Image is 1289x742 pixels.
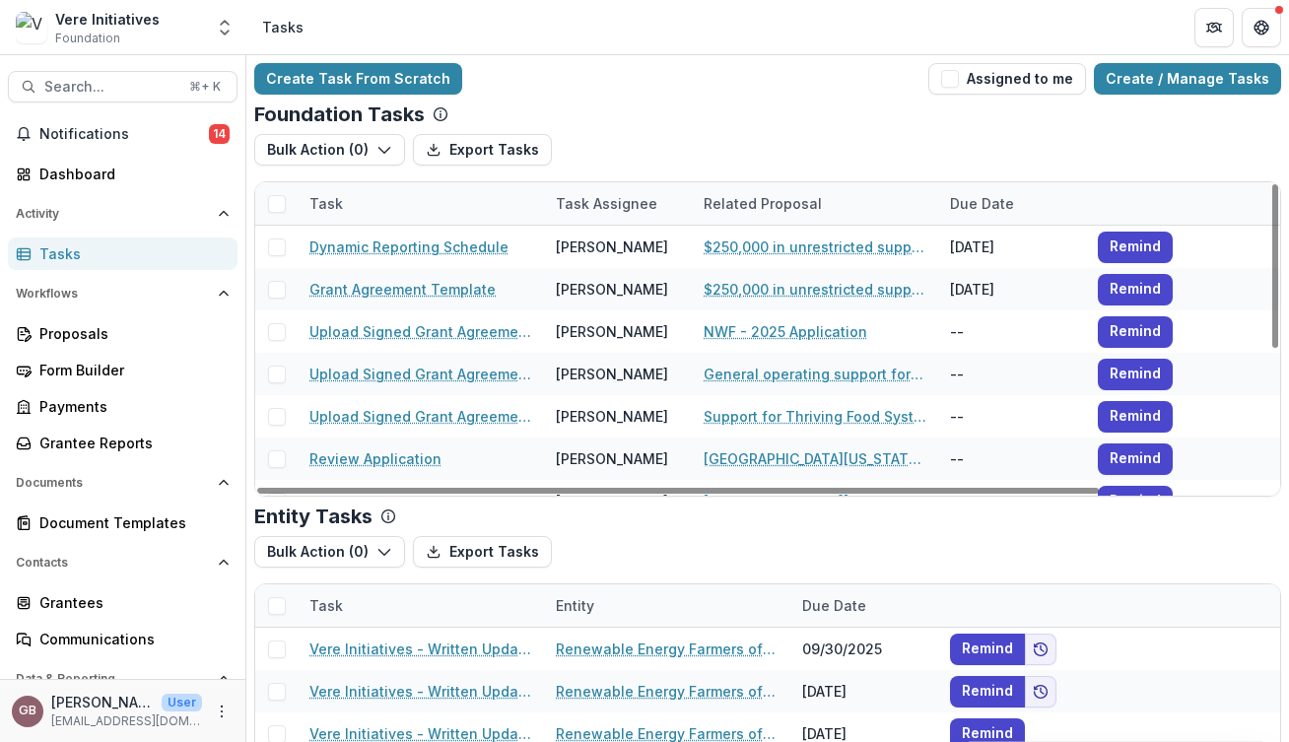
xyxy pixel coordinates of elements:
[556,236,668,257] div: [PERSON_NAME]
[1242,8,1281,47] button: Get Help
[938,310,1086,353] div: --
[1098,274,1173,305] button: Remind
[544,584,790,627] div: Entity
[556,639,779,659] a: Renewable Energy Farmers of America
[8,506,237,539] a: Document Templates
[790,584,938,627] div: Due Date
[298,182,544,225] div: Task
[254,134,405,166] button: Bulk Action (0)
[413,536,552,568] button: Export Tasks
[209,124,230,144] span: 14
[928,63,1086,95] button: Assigned to me
[704,321,867,342] a: NWF - 2025 Application
[1094,63,1281,95] a: Create / Manage Tasks
[544,193,669,214] div: Task Assignee
[39,323,222,344] div: Proposals
[1025,676,1056,708] button: Add to friends
[1098,359,1173,390] button: Remind
[544,182,692,225] div: Task Assignee
[298,584,544,627] div: Task
[8,317,237,350] a: Proposals
[51,712,202,730] p: [EMAIL_ADDRESS][DOMAIN_NAME]
[790,670,938,712] div: [DATE]
[1025,634,1056,665] button: Add to friends
[8,547,237,578] button: Open Contacts
[692,193,834,214] div: Related Proposal
[39,126,209,143] span: Notifications
[938,182,1086,225] div: Due Date
[8,278,237,309] button: Open Workflows
[16,12,47,43] img: Vere Initiatives
[39,243,222,264] div: Tasks
[413,134,552,166] button: Export Tasks
[298,193,355,214] div: Task
[39,629,222,649] div: Communications
[39,164,222,184] div: Dashboard
[556,321,668,342] div: [PERSON_NAME]
[1098,486,1173,517] button: Remind
[309,236,509,257] a: Dynamic Reporting Schedule
[938,438,1086,480] div: --
[1098,232,1173,263] button: Remind
[950,676,1025,708] button: Remind
[309,448,441,469] a: Review Application
[8,158,237,190] a: Dashboard
[704,448,926,469] a: [GEOGRAPHIC_DATA][US_STATE] - 2025 - Vere Initiatives - Documents & Narrative Upload
[1098,401,1173,433] button: Remind
[309,321,532,342] a: Upload Signed Grant Agreements
[16,556,210,570] span: Contacts
[556,448,668,469] div: [PERSON_NAME]
[938,226,1086,268] div: [DATE]
[8,427,237,459] a: Grantee Reports
[298,595,355,616] div: Task
[790,628,938,670] div: 09/30/2025
[16,672,210,686] span: Data & Reporting
[8,467,237,499] button: Open Documents
[556,364,668,384] div: [PERSON_NAME]
[938,395,1086,438] div: --
[16,207,210,221] span: Activity
[692,182,938,225] div: Related Proposal
[8,586,237,619] a: Grantees
[39,512,222,533] div: Document Templates
[51,692,154,712] p: [PERSON_NAME]
[39,592,222,613] div: Grantees
[16,476,210,490] span: Documents
[254,505,373,528] p: Entity Tasks
[704,406,926,427] a: Support for Thriving Food Systems Accelorator pilot
[55,9,160,30] div: Vere Initiatives
[556,279,668,300] div: [PERSON_NAME]
[938,353,1086,395] div: --
[938,193,1026,214] div: Due Date
[8,118,237,150] button: Notifications14
[1098,443,1173,475] button: Remind
[938,268,1086,310] div: [DATE]
[262,17,304,37] div: Tasks
[309,681,532,702] a: Vere Initiatives - Written Updates
[44,79,177,96] span: Search...
[8,198,237,230] button: Open Activity
[704,364,926,384] a: General operating support for NSAC
[950,634,1025,665] button: Remind
[8,354,237,386] a: Form Builder
[556,406,668,427] div: [PERSON_NAME]
[39,360,222,380] div: Form Builder
[309,364,532,384] a: Upload Signed Grant Agreements
[254,102,425,126] p: Foundation Tasks
[309,406,532,427] a: Upload Signed Grant Agreements
[556,681,779,702] a: Renewable Energy Farmers of America
[19,705,36,717] div: Grace Brown
[1194,8,1234,47] button: Partners
[254,536,405,568] button: Bulk Action (0)
[211,8,238,47] button: Open entity switcher
[704,279,926,300] a: $250,000 in unrestricted support (private reporting tailored); $100,000 to support the Sustainabl...
[254,63,462,95] a: Create Task From Scratch
[8,237,237,270] a: Tasks
[8,663,237,695] button: Open Data & Reporting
